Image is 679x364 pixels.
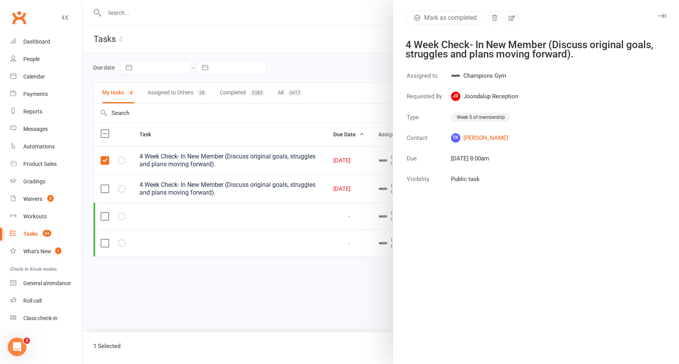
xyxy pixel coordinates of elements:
div: What's New [23,248,51,254]
a: Waivers 2 [10,190,82,208]
a: Workouts [10,208,82,225]
div: Reports [23,108,42,115]
span: 2 [24,338,30,344]
td: [DATE] 8:00am [451,153,519,173]
td: Visibility [406,174,450,194]
a: What's New1 [10,243,82,260]
a: Gradings [10,173,82,190]
a: People [10,51,82,68]
a: TK[PERSON_NAME] [451,133,518,143]
a: Tasks 24 [10,225,82,243]
td: Public task [451,174,519,194]
span: 2 [47,195,54,202]
span: TK [451,133,460,143]
a: Calendar [10,68,82,85]
div: Gradings [23,178,45,185]
span: 24 [43,230,51,237]
a: Automations [10,138,82,155]
a: General attendance kiosk mode [10,275,82,292]
div: People [23,56,40,62]
div: Class check-in [23,315,57,321]
a: Dashboard [10,33,82,51]
div: Roll call [23,298,42,304]
td: Assigned to [406,71,450,91]
a: Class kiosk mode [10,310,82,327]
div: Waivers [23,196,42,202]
span: 1 [55,247,61,254]
span: JR [451,92,460,101]
td: Type [406,112,450,132]
a: Reports [10,103,82,120]
td: Due [406,153,450,173]
span: Champions Gym [451,71,518,80]
a: Messages [10,120,82,138]
div: Week 5 of membership [451,113,511,122]
div: General attendance [23,280,71,286]
div: Tasks [23,231,38,237]
div: Messages [23,126,48,132]
button: Mark as completed [406,11,484,24]
td: Contact [406,133,450,153]
div: Automations [23,143,55,150]
td: Requested By [406,91,450,111]
div: Dashboard [23,38,50,45]
a: Roll call [10,292,82,310]
div: Product Sales [23,161,57,167]
div: Payments [23,91,48,97]
iframe: Intercom live chat [8,338,26,356]
a: Product Sales [10,155,82,173]
div: Workouts [23,213,47,219]
span: Joondalup Reception [451,92,518,101]
img: Champions Gym [451,71,460,80]
div: 4 Week Check- In New Member (Discuss original goals, struggles and plans moving forward). [406,40,657,59]
div: Calendar [23,73,45,80]
a: Clubworx [9,8,29,27]
a: Payments [10,85,82,103]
